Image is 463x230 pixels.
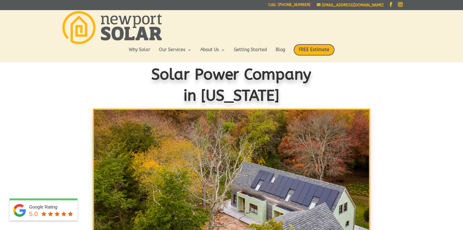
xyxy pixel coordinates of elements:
a: Getting Started [234,48,267,58]
a: About Us [200,48,225,58]
a: Our Services [159,48,192,58]
a: FREE Estimate [294,44,335,62]
a: Blog [276,48,285,58]
span: Solar Power Company in [US_STATE] [152,66,312,104]
a: Why Solar [129,48,150,58]
span: 5.0 [29,210,38,217]
a: Call: [PHONE_NUMBER] [268,3,310,9]
img: Newport Solar | Solar Energy Optimized. [62,11,162,44]
a: [EMAIL_ADDRESS][DOMAIN_NAME] [317,3,384,7]
span: FREE Estimate [294,44,335,56]
div: Google Rating [29,204,74,210]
